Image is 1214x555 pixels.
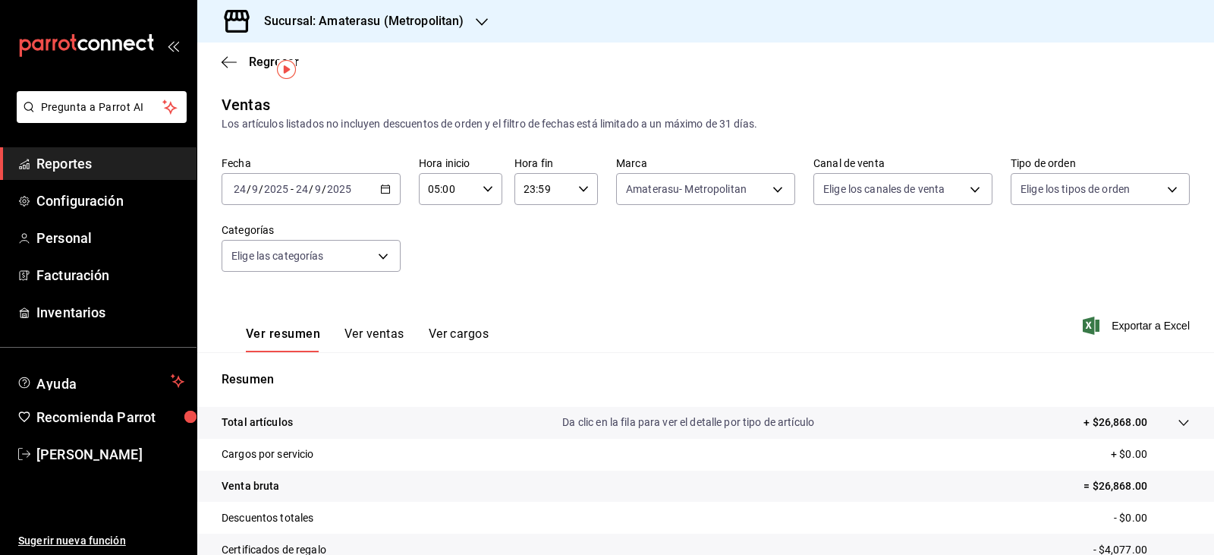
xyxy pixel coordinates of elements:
[326,183,352,195] input: ----
[1083,415,1147,430] p: + $26,868.00
[1021,181,1130,197] span: Elige los tipos de orden
[222,510,313,526] p: Descuentos totales
[36,372,165,390] span: Ayuda
[233,183,247,195] input: --
[309,183,313,195] span: /
[17,91,187,123] button: Pregunta a Parrot AI
[1114,510,1190,526] p: - $0.00
[322,183,326,195] span: /
[222,116,1190,132] div: Los artículos listados no incluyen descuentos de orden y el filtro de fechas está limitado a un m...
[36,265,184,285] span: Facturación
[1086,317,1190,335] button: Exportar a Excel
[36,302,184,323] span: Inventarios
[246,326,489,352] div: navigation tabs
[167,39,179,52] button: open_drawer_menu
[222,225,401,235] label: Categorías
[514,158,598,169] label: Hora fin
[263,183,289,195] input: ----
[314,183,322,195] input: --
[251,183,259,195] input: --
[36,153,184,174] span: Reportes
[344,326,404,352] button: Ver ventas
[252,12,464,30] h3: Sucursal: Amaterasu (Metropolitan)
[41,99,163,115] span: Pregunta a Parrot AI
[222,415,293,430] p: Total artículos
[626,181,747,197] span: Amaterasu- Metropolitan
[222,478,279,494] p: Venta bruta
[36,444,184,465] span: [PERSON_NAME]
[259,183,263,195] span: /
[222,158,401,169] label: Fecha
[616,158,795,169] label: Marca
[222,446,314,462] p: Cargos por servicio
[295,183,309,195] input: --
[429,326,489,352] button: Ver cargos
[246,326,320,352] button: Ver resumen
[36,191,184,211] span: Configuración
[247,183,251,195] span: /
[1111,446,1190,462] p: + $0.00
[291,183,294,195] span: -
[222,55,299,69] button: Regresar
[813,158,992,169] label: Canal de venta
[1011,158,1190,169] label: Tipo de orden
[222,371,1190,389] p: Resumen
[231,248,324,263] span: Elige las categorías
[562,415,814,430] p: Da clic en la fila para ver el detalle por tipo de artículo
[36,407,184,427] span: Recomienda Parrot
[823,181,945,197] span: Elige los canales de venta
[249,55,299,69] span: Regresar
[18,533,184,549] span: Sugerir nueva función
[36,228,184,248] span: Personal
[419,158,502,169] label: Hora inicio
[11,110,187,126] a: Pregunta a Parrot AI
[222,93,270,116] div: Ventas
[1083,478,1190,494] p: = $26,868.00
[277,60,296,79] img: Tooltip marker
